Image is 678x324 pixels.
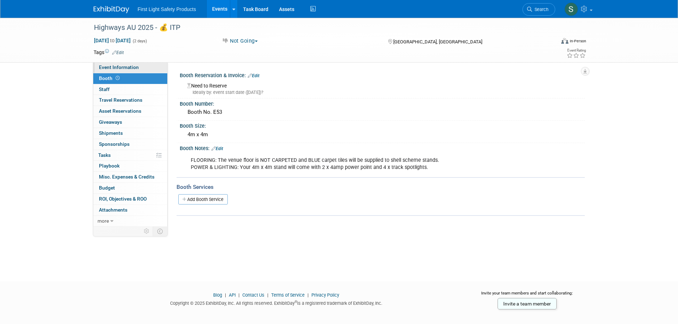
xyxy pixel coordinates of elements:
[93,106,167,117] a: Asset Reservations
[98,218,109,224] span: more
[242,292,264,298] a: Contact Us
[99,86,110,92] span: Staff
[99,174,154,180] span: Misc. Expenses & Credits
[180,70,585,79] div: Booth Reservation & Invoice:
[93,128,167,139] a: Shipments
[237,292,241,298] span: |
[213,292,222,298] a: Blog
[93,161,167,171] a: Playbook
[93,172,167,182] a: Misc. Expenses & Credits
[513,37,587,48] div: Event Format
[266,292,270,298] span: |
[153,227,167,236] td: Toggle Event Tabs
[109,38,116,43] span: to
[93,84,167,95] a: Staff
[94,6,129,13] img: ExhibitDay
[229,292,236,298] a: API
[99,207,127,213] span: Attachments
[185,129,579,140] div: 4m x 4m
[99,141,130,147] span: Sponsorships
[138,6,196,12] span: First Light Safety Products
[180,121,585,129] div: Booth Size:
[94,298,459,307] div: Copyright © 2025 ExhibitDay, Inc. All rights reserved. ExhibitDay is a registered trademark of Ex...
[99,97,142,103] span: Travel Reservations
[94,37,131,44] span: [DATE] [DATE]
[112,50,124,55] a: Edit
[93,139,167,150] a: Sponsorships
[99,163,120,169] span: Playbook
[114,75,121,81] span: Booth not reserved yet
[93,194,167,205] a: ROI, Objectives & ROO
[219,37,261,45] button: Not Going
[93,95,167,106] a: Travel Reservations
[99,75,121,81] span: Booth
[186,153,506,175] div: FLOORING: The venue floor is NOT CARPETED and BLUE carpet tiles will be supplied to shell scheme ...
[180,143,585,152] div: Booth Notes:
[567,49,586,52] div: Event Rating
[93,150,167,161] a: Tasks
[93,117,167,128] a: Giveaways
[393,39,482,44] span: [GEOGRAPHIC_DATA], [GEOGRAPHIC_DATA]
[306,292,310,298] span: |
[99,119,122,125] span: Giveaways
[223,292,228,298] span: |
[93,216,167,227] a: more
[178,194,228,205] a: Add Booth Service
[99,130,123,136] span: Shipments
[248,73,259,78] a: Edit
[211,146,223,151] a: Edit
[99,64,139,70] span: Event Information
[99,185,115,191] span: Budget
[532,7,548,12] span: Search
[498,298,557,309] a: Invite a team member
[93,205,167,216] a: Attachments
[522,3,555,16] a: Search
[569,38,586,44] div: In-Person
[93,183,167,193] a: Budget
[564,2,578,16] img: Steph Willemsen
[271,292,305,298] a: Terms of Service
[93,62,167,73] a: Event Information
[295,300,297,304] sup: ®
[141,227,153,236] td: Personalize Event Tab Strip
[132,39,147,43] span: (2 days)
[185,107,579,118] div: Booth No. E53
[311,292,339,298] a: Privacy Policy
[99,196,147,202] span: ROI, Objectives & ROO
[93,73,167,84] a: Booth
[91,21,545,34] div: Highways AU 2025 - 💰 ITP
[99,108,141,114] span: Asset Reservations
[470,290,585,301] div: Invite your team members and start collaborating:
[180,99,585,107] div: Booth Number:
[185,80,579,96] div: Need to Reserve
[561,38,568,44] img: Format-Inperson.png
[98,152,111,158] span: Tasks
[94,49,124,56] td: Tags
[177,183,585,191] div: Booth Services
[187,89,579,96] div: Ideally by: event start date ([DATE])?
